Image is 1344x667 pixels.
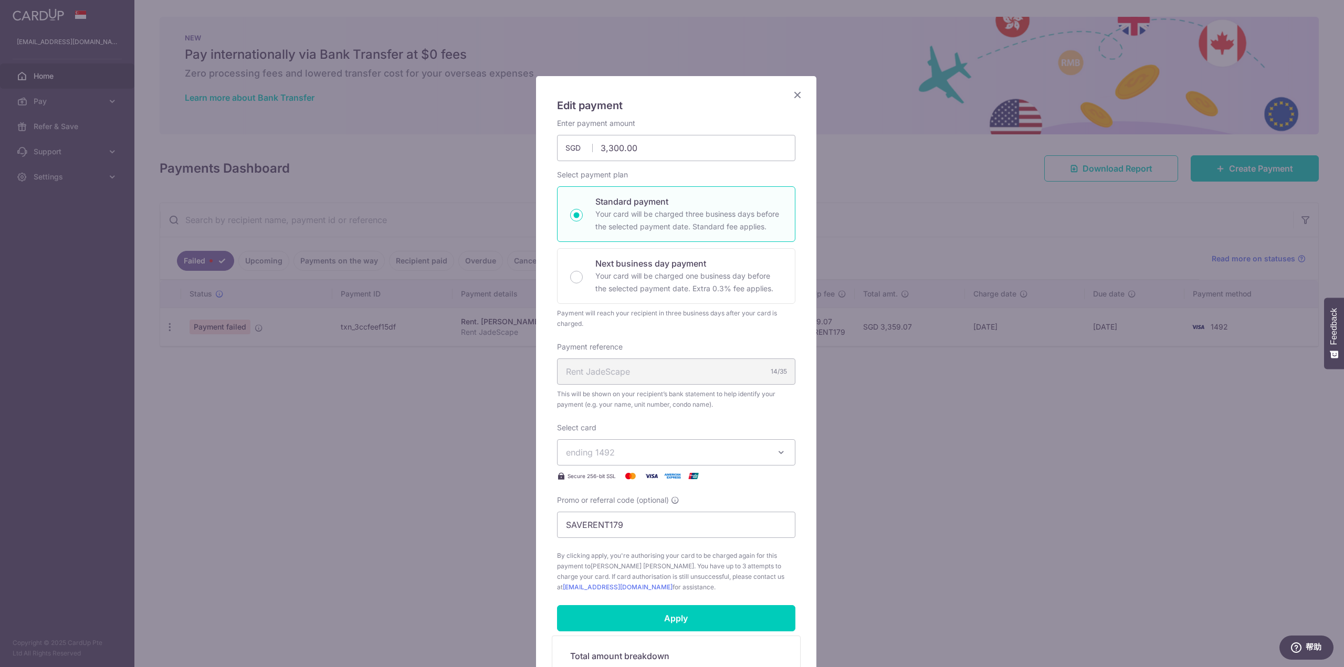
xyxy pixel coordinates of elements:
[557,118,635,129] label: Enter payment amount
[568,472,616,480] span: Secure 256-bit SSL
[595,195,782,208] p: Standard payment
[563,583,673,591] a: [EMAIL_ADDRESS][DOMAIN_NAME]
[683,470,704,482] img: UnionPay
[595,270,782,295] p: Your card will be charged one business day before the selected payment date. Extra 0.3% fee applies.
[641,470,662,482] img: Visa
[771,366,787,377] div: 14/35
[557,170,628,180] label: Select payment plan
[570,650,782,662] h5: Total amount breakdown
[557,605,795,631] input: Apply
[557,135,795,161] input: 0.00
[565,143,593,153] span: SGD
[557,342,623,352] label: Payment reference
[566,447,615,458] span: ending 1492
[557,495,669,505] span: Promo or referral code (optional)
[595,208,782,233] p: Your card will be charged three business days before the selected payment date. Standard fee appl...
[557,550,795,592] span: By clicking apply, you're authorising your card to be charged again for this payment to . You hav...
[1324,298,1344,369] button: Feedback - Show survey
[557,308,795,329] div: Payment will reach your recipient in three business days after your card is charged.
[595,257,782,270] p: Next business day payment
[591,562,694,570] span: [PERSON_NAME] [PERSON_NAME]
[1329,308,1339,345] span: Feedback
[557,439,795,465] button: ending 1492
[662,470,683,482] img: American Express
[557,389,795,410] span: This will be shown on your recipient’s bank statement to help identify your payment (e.g. your na...
[791,89,804,101] button: Close
[1279,636,1333,662] iframe: 打开一个小组件，您可以在其中找到更多信息
[557,97,795,114] h5: Edit payment
[557,422,596,433] label: Select card
[620,470,641,482] img: Mastercard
